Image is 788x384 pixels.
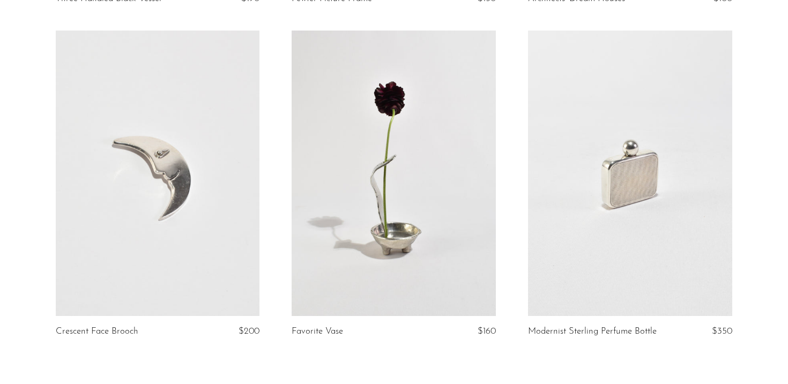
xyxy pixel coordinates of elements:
a: Crescent Face Brooch [56,327,138,336]
span: $160 [478,327,496,336]
span: $350 [712,327,732,336]
a: Modernist Sterling Perfume Bottle [528,327,657,336]
span: $200 [239,327,259,336]
a: Favorite Vase [292,327,343,336]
